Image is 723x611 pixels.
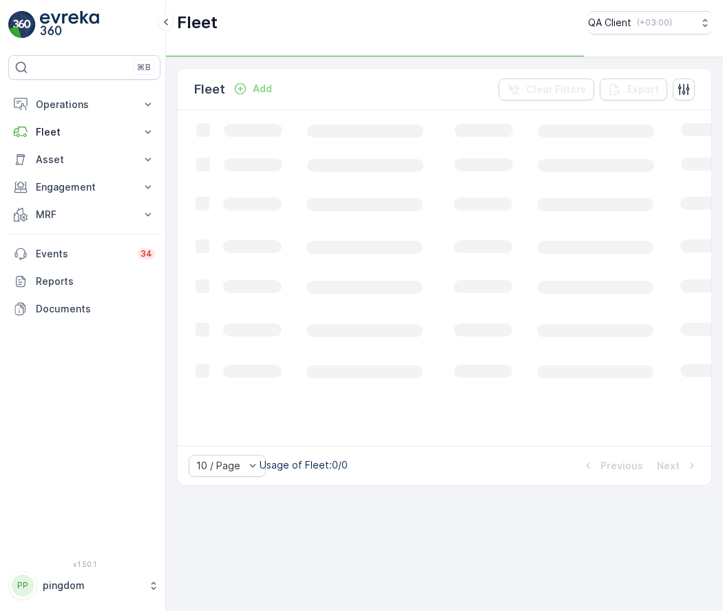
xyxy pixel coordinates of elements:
[580,458,645,474] button: Previous
[588,11,712,34] button: QA Client(+03:00)
[8,118,160,146] button: Fleet
[656,458,700,474] button: Next
[36,153,133,167] p: Asset
[637,17,672,28] p: ( +03:00 )
[36,275,155,288] p: Reports
[177,12,218,34] p: Fleet
[43,579,141,592] p: pingdom
[526,83,586,96] p: Clear Filters
[8,146,160,173] button: Asset
[8,173,160,201] button: Engagement
[137,62,151,73] p: ⌘B
[194,80,225,99] p: Fleet
[253,82,272,96] p: Add
[8,268,160,295] a: Reports
[40,11,99,39] img: logo_light-DOdMpM7g.png
[8,571,160,600] button: PPpingdom
[36,180,133,194] p: Engagement
[8,11,36,39] img: logo
[260,458,348,472] p: Usage of Fleet : 0/0
[8,295,160,323] a: Documents
[228,81,277,97] button: Add
[36,98,133,111] p: Operations
[588,16,631,30] p: QA Client
[8,560,160,568] span: v 1.50.1
[8,201,160,228] button: MRF
[12,575,34,597] div: PP
[600,459,643,473] p: Previous
[36,247,129,261] p: Events
[36,208,133,222] p: MRF
[627,83,659,96] p: Export
[140,248,152,259] p: 34
[600,78,667,100] button: Export
[36,302,155,316] p: Documents
[8,240,160,268] a: Events34
[657,459,680,473] p: Next
[499,78,594,100] button: Clear Filters
[36,125,133,139] p: Fleet
[8,91,160,118] button: Operations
